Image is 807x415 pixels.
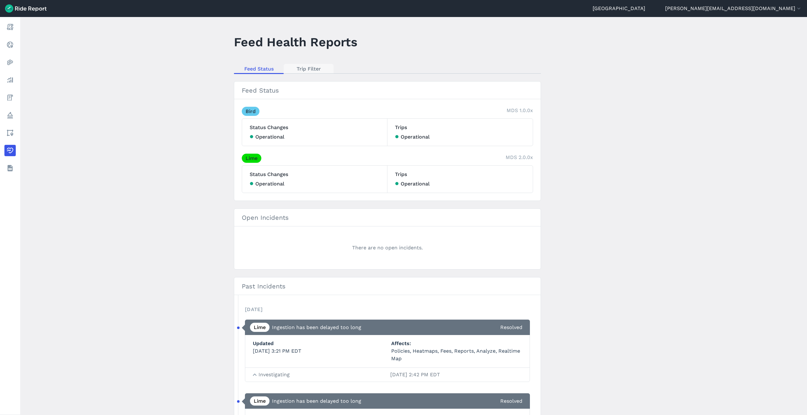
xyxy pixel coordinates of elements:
[506,154,533,163] div: MDS 2.0.0x
[4,57,16,68] a: Heatmaps
[253,340,384,362] div: [DATE] 3:21 PM EDT
[253,340,384,347] h4: Updated
[272,397,361,405] h3: Ingestion has been delayed too long
[5,4,47,13] img: Ride Report
[4,110,16,121] a: Policy
[390,371,522,378] span: [DATE] 2:42 PM EDT
[4,162,16,174] a: Datasets
[4,39,16,50] a: Realtime
[4,92,16,103] a: Fees
[391,340,522,347] h4: Affects :
[387,119,533,146] div: Trips
[242,303,533,316] li: [DATE]
[500,324,522,331] span: Resolved
[665,5,802,12] button: [PERSON_NAME][EMAIL_ADDRESS][DOMAIN_NAME]
[4,21,16,33] a: Report
[250,133,380,141] div: Operational
[387,166,533,193] div: Trips
[284,64,334,73] a: Trip Filter
[253,368,522,382] summary: Investigating[DATE] 2:42 PM EDT
[242,166,387,193] div: Status Changes
[272,324,361,331] h3: Ingestion has been delayed too long
[4,145,16,156] a: Health
[250,323,270,332] a: Lime
[391,347,522,362] div: Policies, Heatmaps, Fees, Reports, Analyze, Realtime Map
[250,180,380,188] div: Operational
[250,396,270,406] a: Lime
[242,154,261,163] a: Lime
[395,133,525,141] div: Operational
[593,5,645,12] a: [GEOGRAPHIC_DATA]
[242,234,533,262] div: There are no open incidents.
[242,119,387,146] div: Status Changes
[258,371,522,378] span: Investigating
[234,277,541,295] h2: Past Incidents
[4,74,16,86] a: Analyze
[500,397,522,405] span: Resolved
[395,180,525,188] div: Operational
[507,107,533,116] div: MDS 1.0.0x
[242,107,259,116] a: Bird
[234,82,541,99] h2: Feed Status
[234,33,357,51] h1: Feed Health Reports
[4,127,16,139] a: Areas
[234,209,541,226] h2: Open Incidents
[234,64,284,73] a: Feed Status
